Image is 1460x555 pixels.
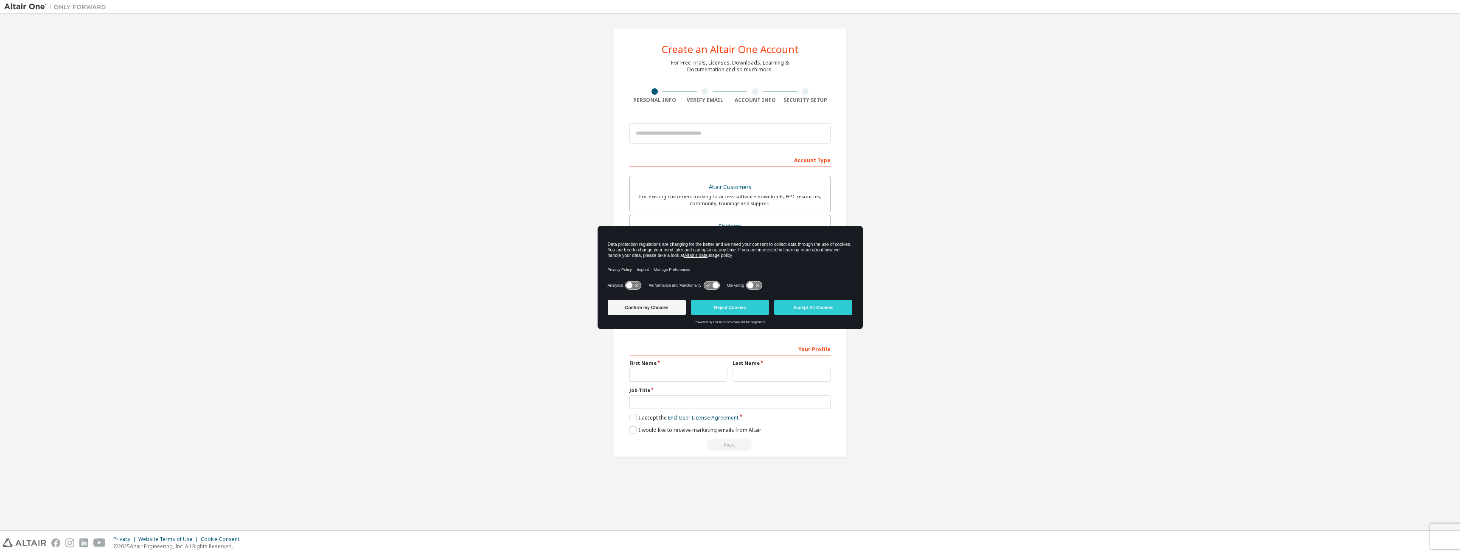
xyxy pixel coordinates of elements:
img: youtube.svg [93,538,106,547]
div: Cookie Consent [201,536,244,543]
img: facebook.svg [51,538,60,547]
div: Read and acccept EULA to continue [629,439,831,451]
div: For existing customers looking to access software downloads, HPC resources, community, trainings ... [635,193,825,207]
img: linkedin.svg [79,538,88,547]
div: For Free Trials, Licenses, Downloads, Learning & Documentation and so much more. [671,59,789,73]
p: © 2025 Altair Engineering, Inc. All Rights Reserved. [113,543,244,550]
div: Verify Email [680,97,730,104]
label: First Name [629,360,727,366]
div: Account Info [730,97,781,104]
div: Website Terms of Use [138,536,201,543]
label: I would like to receive marketing emails from Altair [629,426,761,434]
div: Students [635,220,825,232]
div: Your Profile [629,342,831,355]
label: Job Title [629,387,831,394]
img: Altair One [4,3,110,11]
label: I accept the [629,414,738,421]
label: Last Name [733,360,831,366]
img: altair_logo.svg [3,538,46,547]
div: Create an Altair One Account [662,44,799,54]
div: Privacy [113,536,138,543]
div: Personal Info [629,97,680,104]
div: Security Setup [781,97,831,104]
a: End-User License Agreement [668,414,738,421]
div: Account Type [629,153,831,166]
img: instagram.svg [65,538,74,547]
div: Altair Customers [635,181,825,193]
